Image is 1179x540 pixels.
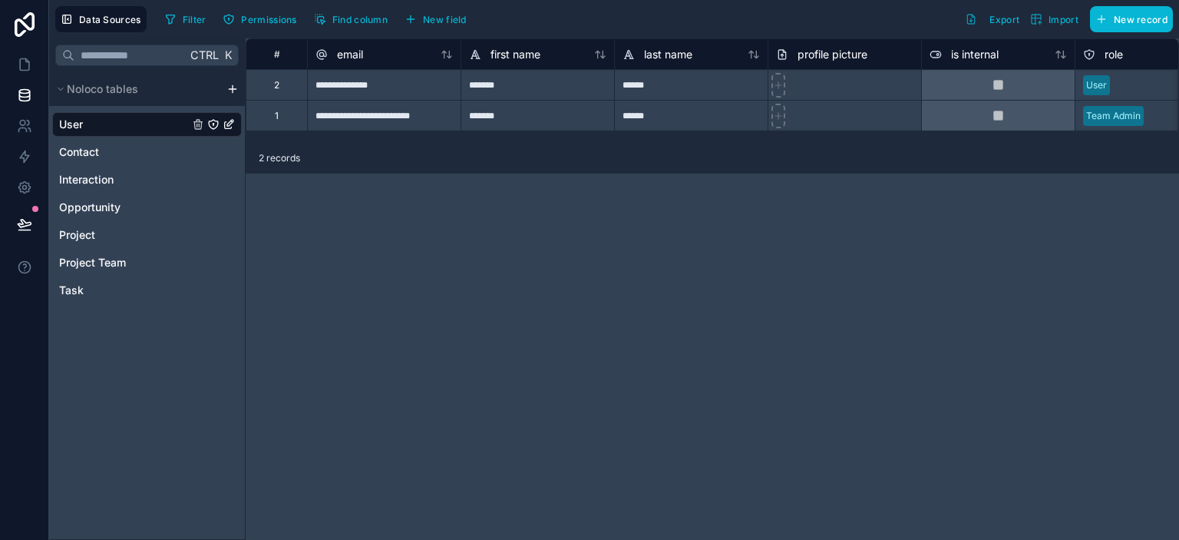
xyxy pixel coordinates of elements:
button: Noloco tables [52,78,220,100]
div: # [258,48,296,60]
span: Project [59,227,95,243]
button: Export [959,6,1025,32]
span: K [223,50,233,61]
span: last name [644,47,692,62]
div: Contact [52,140,242,164]
span: Find column [332,14,388,25]
a: New record [1084,6,1173,32]
span: email [337,47,363,62]
button: Find column [309,8,393,31]
span: User [59,117,83,132]
div: User [1086,78,1107,92]
span: Ctrl [189,45,220,65]
span: Export [989,14,1019,25]
span: Contact [59,144,99,160]
div: User [52,112,242,137]
button: New field [399,8,472,31]
span: New record [1114,14,1167,25]
button: Permissions [217,8,302,31]
span: 2 records [259,152,300,164]
button: Data Sources [55,6,147,32]
span: Project Team [59,255,126,270]
div: 2 [274,79,279,91]
div: Project [52,223,242,247]
div: Team Admin [1086,109,1141,123]
span: Noloco tables [67,81,138,97]
div: Project Team [52,250,242,275]
span: Permissions [241,14,296,25]
span: New field [423,14,467,25]
button: Filter [159,8,212,31]
span: role [1105,47,1123,62]
span: Task [59,283,84,298]
a: Permissions [217,8,308,31]
div: Opportunity [52,195,242,220]
span: Filter [183,14,206,25]
button: New record [1090,6,1173,32]
span: Import [1049,14,1078,25]
span: is internal [951,47,999,62]
button: Import [1025,6,1084,32]
div: Task [52,278,242,303]
span: Interaction [59,172,114,187]
div: scrollable content [49,72,245,310]
span: Data Sources [79,14,141,25]
span: profile picture [798,47,867,62]
div: Interaction [52,167,242,192]
div: 1 [275,110,279,122]
span: Opportunity [59,200,121,215]
span: first name [490,47,540,62]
